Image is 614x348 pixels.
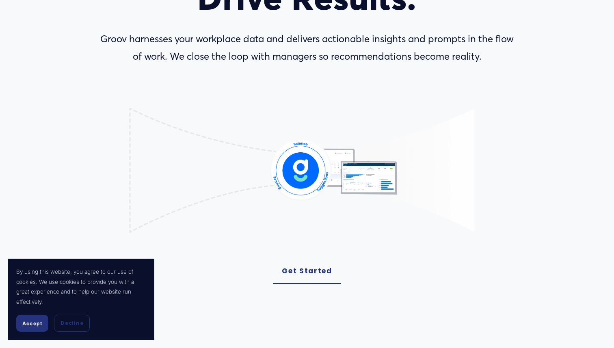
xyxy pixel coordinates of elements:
[273,259,341,284] a: Get Started
[8,259,154,340] section: Cookie banner
[54,315,90,332] button: Decline
[22,320,42,326] span: Accept
[16,267,146,307] p: By using this website, you agree to our use of cookies. We use cookies to provide you with a grea...
[61,320,83,327] span: Decline
[16,315,48,332] button: Accept
[96,30,519,65] p: Groov harnesses your workplace data and delivers actionable insights and prompts in the flow of w...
